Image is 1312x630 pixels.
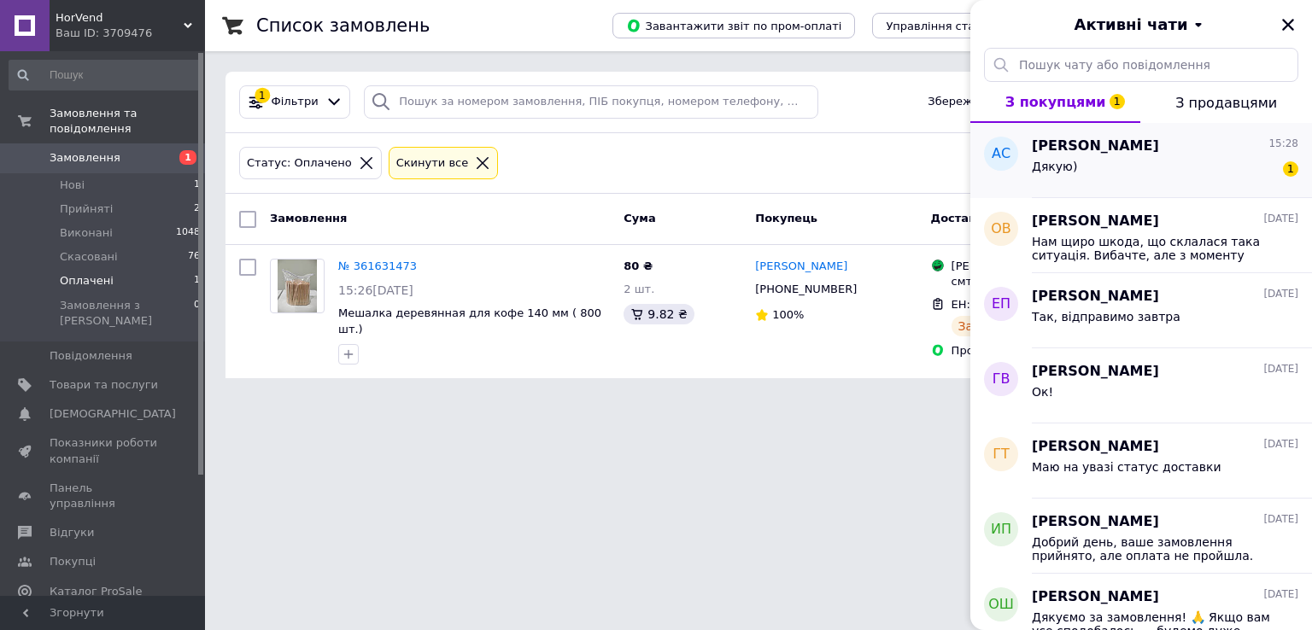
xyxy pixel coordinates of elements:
h1: Список замовлень [256,15,430,36]
span: Збережені фільтри: [928,94,1044,110]
input: Пошук за номером замовлення, ПІБ покупця, номером телефону, Email, номером накладної [364,85,818,119]
button: ГВ[PERSON_NAME][DATE]Ок! [970,348,1312,423]
span: Маю на увазі статус доставки [1032,460,1221,474]
span: Замовлення [50,150,120,166]
button: Управління статусами [872,13,1030,38]
span: Відгуки [50,525,94,540]
button: ОВ[PERSON_NAME][DATE]Нам щиро шкода, що склалася така ситуація. Вибачте, але з моменту отримання ... [970,198,1312,273]
button: З продавцями [1140,82,1312,123]
span: Скасовані [60,249,118,265]
span: Панель управління [50,481,158,511]
span: ГВ [993,370,1010,389]
button: Активні чати [1018,14,1264,36]
span: 76 [188,249,200,265]
a: № 361631473 [338,260,417,272]
span: Фільтри [272,94,319,110]
span: [PERSON_NAME] [1032,587,1159,607]
span: 1048 [176,225,200,241]
div: Статус: Оплачено [243,155,355,172]
div: смт. [STREET_ADDRESS] [952,274,1127,289]
span: ОВ [991,219,1011,239]
div: Cкинути все [393,155,472,172]
span: 1 [194,273,200,289]
span: [DEMOGRAPHIC_DATA] [50,406,176,422]
span: АС [992,144,1010,164]
button: Закрити [1278,15,1298,35]
div: 1 [255,88,270,103]
span: [PERSON_NAME] [1032,137,1159,156]
span: ЕП [992,295,1010,314]
span: Замовлення [270,212,347,225]
span: [DATE] [1263,512,1298,527]
span: Замовлення та повідомлення [50,106,205,137]
span: ИП [991,520,1011,540]
span: Товари та послуги [50,377,158,393]
button: З покупцями1 [970,82,1140,123]
span: [DATE] [1263,437,1298,452]
span: 100% [772,308,804,321]
span: З покупцями [1005,94,1106,110]
span: Оплачені [60,273,114,289]
span: 2 [194,201,200,217]
a: Мешалка деревянная для кофе 140 мм ( 800 шт.) [338,306,601,335]
div: 9.82 ₴ [624,304,694,324]
span: [DATE] [1263,287,1298,301]
img: Фото товару [278,260,318,312]
span: 1 [1283,161,1298,177]
span: Управління статусами [886,20,1016,32]
span: [PERSON_NAME] [1032,512,1159,532]
button: ГТ[PERSON_NAME][DATE]Маю на увазі статус доставки [970,423,1312,499]
span: З продавцями [1175,95,1277,111]
div: [PERSON_NAME] [952,259,1127,274]
span: Нам щиро шкода, що склалася така ситуація. Вибачте, але з моменту отримання замовлення пройшло ма... [1032,235,1274,262]
span: Виконані [60,225,113,241]
span: Нові [60,178,85,193]
span: Доставка та оплата [931,212,1057,225]
span: [DATE] [1263,587,1298,602]
span: Повідомлення [50,348,132,364]
span: 2 шт. [624,283,654,295]
a: Фото товару [270,259,325,313]
span: 15:28 [1268,137,1298,151]
div: Заплановано [952,316,1048,336]
span: [PERSON_NAME] [1032,362,1159,382]
span: Завантажити звіт по пром-оплаті [626,18,841,33]
span: ГТ [993,445,1010,464]
span: Прийняті [60,201,113,217]
input: Пошук [9,60,202,90]
span: 1 [194,178,200,193]
div: Ваш ID: 3709476 [56,26,205,41]
span: [PERSON_NAME] [1032,437,1159,457]
span: Дякую) [1032,160,1077,173]
input: Пошук чату або повідомлення [984,48,1298,82]
button: ИП[PERSON_NAME][DATE]Добрий день, ваше замовлення прийнято, але оплата не пройшла. Спробуйте, буд... [970,499,1312,574]
span: 1 [1110,94,1125,109]
span: Активні чати [1074,14,1187,36]
span: 15:26[DATE] [338,283,413,297]
span: ОШ [988,595,1014,615]
span: HorVend [56,10,184,26]
button: Завантажити звіт по пром-оплаті [612,13,855,38]
span: ЕН: PRM-106166040 [952,298,1066,311]
span: Добрий день, ваше замовлення прийнято, але оплата не пройшла. Спробуйте, будь ласка, ще раз або м... [1032,535,1274,563]
span: [PERSON_NAME] [1032,212,1159,231]
button: АС[PERSON_NAME]15:28Дякую)1 [970,123,1312,198]
span: Каталог ProSale [50,584,142,599]
span: 80 ₴ [624,260,653,272]
span: [DATE] [1263,212,1298,226]
span: Покупець [755,212,817,225]
button: ЕП[PERSON_NAME][DATE]Так, відправимо завтра [970,273,1312,348]
span: Замовлення з [PERSON_NAME] [60,298,194,329]
span: 1 [179,150,196,165]
a: [PERSON_NAME] [755,259,847,275]
span: Так, відправимо завтра [1032,310,1180,324]
span: [PERSON_NAME] [1032,287,1159,306]
span: Покупці [50,554,96,569]
span: Cума [624,212,655,225]
div: [PHONE_NUMBER] [752,278,860,300]
span: Показники роботи компанії [50,435,158,466]
span: Ок! [1032,385,1053,399]
div: Пром-оплата [952,343,1127,359]
span: [DATE] [1263,362,1298,376]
